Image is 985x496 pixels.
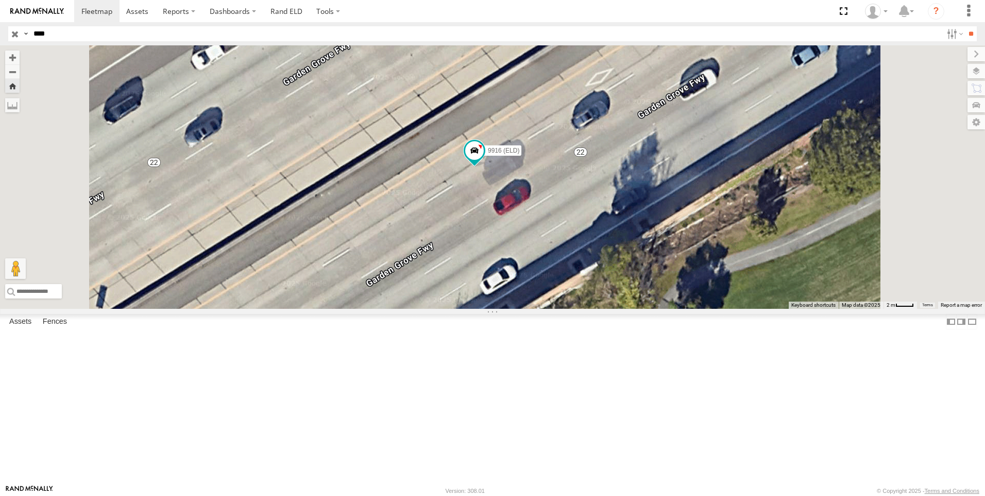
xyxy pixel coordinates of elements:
[4,315,37,329] label: Assets
[22,26,30,41] label: Search Query
[928,3,944,20] i: ?
[941,302,982,308] a: Report a map error
[967,314,977,329] label: Hide Summary Table
[946,314,956,329] label: Dock Summary Table to the Left
[956,314,966,329] label: Dock Summary Table to the Right
[925,488,979,494] a: Terms and Conditions
[446,488,485,494] div: Version: 308.01
[791,302,836,309] button: Keyboard shortcuts
[5,51,20,64] button: Zoom in
[887,302,895,308] span: 2 m
[6,486,53,496] a: Visit our Website
[10,8,64,15] img: rand-logo.svg
[5,98,20,112] label: Measure
[5,79,20,93] button: Zoom Home
[861,4,891,19] div: Norma Casillas
[5,258,26,279] button: Drag Pegman onto the map to open Street View
[922,303,933,307] a: Terms (opens in new tab)
[38,315,72,329] label: Fences
[884,302,917,309] button: Map Scale: 2 m per 32 pixels
[842,302,880,308] span: Map data ©2025
[967,115,985,129] label: Map Settings
[943,26,965,41] label: Search Filter Options
[5,64,20,79] button: Zoom out
[877,488,979,494] div: © Copyright 2025 -
[488,147,519,154] span: 9916 (ELD)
